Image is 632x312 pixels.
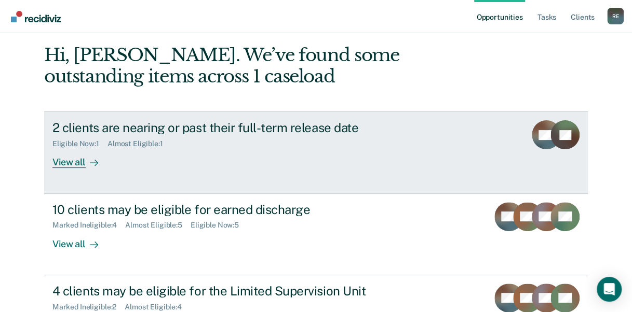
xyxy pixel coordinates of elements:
[11,11,61,22] img: Recidiviz
[44,45,479,87] div: Hi, [PERSON_NAME]. We’ve found some outstanding items across 1 caseload
[125,303,190,311] div: Almost Eligible : 4
[52,230,111,250] div: View all
[52,148,111,168] div: View all
[52,303,125,311] div: Marked Ineligible : 2
[52,283,417,299] div: 4 clients may be eligible for the Limited Supervision Unit
[44,194,588,275] a: 10 clients may be eligible for earned dischargeMarked Ineligible:4Almost Eligible:5Eligible Now:5...
[607,8,624,24] button: Profile dropdown button
[44,111,588,193] a: 2 clients are nearing or past their full-term release dateEligible Now:1Almost Eligible:1View all
[52,202,417,217] div: 10 clients may be eligible for earned discharge
[52,120,417,135] div: 2 clients are nearing or past their full-term release date
[107,139,171,148] div: Almost Eligible : 1
[52,139,107,148] div: Eligible Now : 1
[607,8,624,24] div: R E
[125,221,191,230] div: Almost Eligible : 5
[597,277,622,302] div: Open Intercom Messenger
[52,221,125,230] div: Marked Ineligible : 4
[191,221,247,230] div: Eligible Now : 5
